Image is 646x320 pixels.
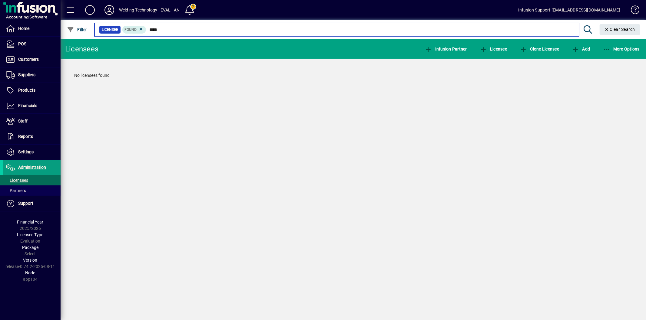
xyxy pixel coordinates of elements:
span: Found [125,28,137,32]
span: Administration [18,165,46,170]
span: POS [18,41,26,46]
a: Settings [3,145,61,160]
a: POS [3,37,61,52]
span: Suppliers [18,72,35,77]
div: Welding Technology - EVAL - AN [119,5,180,15]
span: Licensee [102,27,118,33]
div: Infusion Support [EMAIL_ADDRESS][DOMAIN_NAME] [518,5,620,15]
span: Customers [18,57,39,62]
button: Infusion Partner [423,44,469,54]
span: Reports [18,134,33,139]
span: Infusion Partner [425,47,467,51]
span: Package [22,245,38,250]
span: Partners [6,188,26,193]
span: Support [18,201,33,206]
span: Clone Licensee [520,47,559,51]
button: Filter [65,24,89,35]
a: Licensees [3,175,61,185]
span: Licensee Type [17,232,44,237]
button: More Options [601,44,641,54]
span: More Options [603,47,640,51]
a: Support [3,196,61,211]
a: Knowledge Base [626,1,638,21]
button: Add [570,44,591,54]
span: Settings [18,149,34,154]
span: Add [572,47,590,51]
button: Clone Licensee [518,44,561,54]
a: Reports [3,129,61,144]
button: Licensee [478,44,509,54]
a: Staff [3,114,61,129]
span: Home [18,26,29,31]
div: No licensees found [68,66,638,85]
a: Suppliers [3,67,61,83]
span: Licensees [6,178,28,183]
mat-chip: Found Status: Found [122,26,146,34]
button: Clear [600,24,640,35]
span: Clear Search [605,27,635,32]
span: Node [25,270,35,275]
a: Customers [3,52,61,67]
button: Add [80,5,100,15]
span: Staff [18,119,28,123]
a: Financials [3,98,61,113]
span: Licensee [480,47,507,51]
a: Partners [3,185,61,196]
span: Version [23,258,38,263]
a: Home [3,21,61,36]
button: Profile [100,5,119,15]
div: Licensees [65,44,98,54]
span: Financials [18,103,37,108]
span: Products [18,88,35,93]
span: Filter [67,27,87,32]
a: Products [3,83,61,98]
span: Financial Year [17,220,44,224]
